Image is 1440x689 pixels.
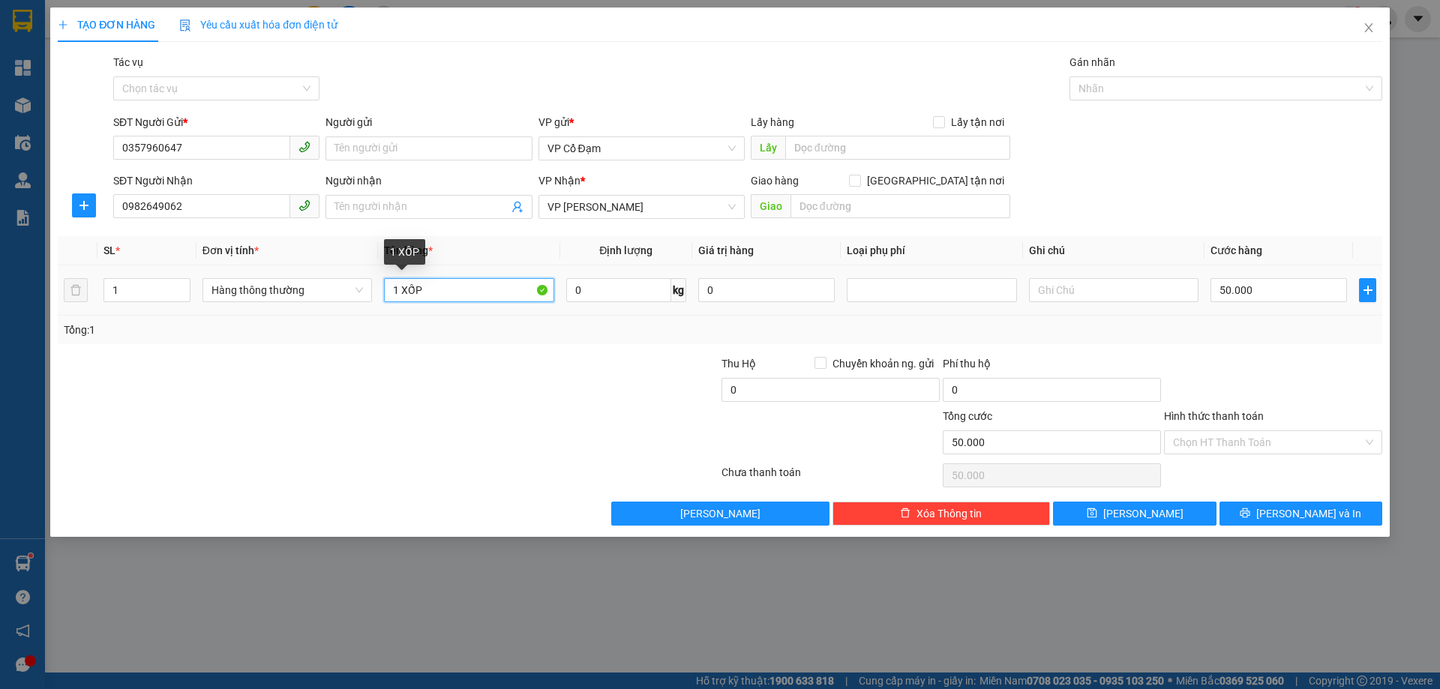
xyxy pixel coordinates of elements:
[64,322,556,338] div: Tổng: 1
[1240,508,1250,520] span: printer
[298,141,310,153] span: phone
[611,502,829,526] button: [PERSON_NAME]
[58,19,68,30] span: plus
[113,56,143,68] label: Tác vụ
[943,355,1161,378] div: Phí thu hộ
[325,114,532,130] div: Người gửi
[384,239,425,265] div: 1 XỐP
[698,244,754,256] span: Giá trị hàng
[1103,505,1183,522] span: [PERSON_NAME]
[599,244,652,256] span: Định lượng
[945,114,1010,130] span: Lấy tận nơi
[1348,7,1390,49] button: Close
[384,278,553,302] input: VD: Bàn, Ghế
[826,355,940,372] span: Chuyển khoản ng. gửi
[58,19,155,31] span: TẠO ĐƠN HÀNG
[790,194,1010,218] input: Dọc đường
[298,199,310,211] span: phone
[751,194,790,218] span: Giao
[113,114,319,130] div: SĐT Người Gửi
[64,278,88,302] button: delete
[538,175,580,187] span: VP Nhận
[1359,278,1375,302] button: plus
[547,137,736,160] span: VP Cổ Đạm
[841,236,1022,265] th: Loại phụ phí
[1363,22,1375,34] span: close
[72,193,96,217] button: plus
[751,136,785,160] span: Lấy
[538,114,745,130] div: VP gửi
[1029,278,1198,302] input: Ghi Chú
[671,278,686,302] span: kg
[511,201,523,213] span: user-add
[680,505,760,522] span: [PERSON_NAME]
[179,19,191,31] img: icon
[751,175,799,187] span: Giao hàng
[113,172,319,189] div: SĐT Người Nhận
[1256,505,1361,522] span: [PERSON_NAME] và In
[202,244,259,256] span: Đơn vị tính
[751,116,794,128] span: Lấy hàng
[103,244,115,256] span: SL
[1164,410,1264,422] label: Hình thức thanh toán
[1053,502,1216,526] button: save[PERSON_NAME]
[1219,502,1382,526] button: printer[PERSON_NAME] và In
[179,19,337,31] span: Yêu cầu xuất hóa đơn điện tử
[785,136,1010,160] input: Dọc đường
[73,199,95,211] span: plus
[721,358,756,370] span: Thu Hộ
[720,464,941,490] div: Chưa thanh toán
[211,279,363,301] span: Hàng thông thường
[916,505,982,522] span: Xóa Thông tin
[698,278,835,302] input: 0
[1023,236,1204,265] th: Ghi chú
[547,196,736,218] span: VP Hoàng Liệt
[1069,56,1115,68] label: Gán nhãn
[943,410,992,422] span: Tổng cước
[325,172,532,189] div: Người nhận
[1210,244,1262,256] span: Cước hàng
[900,508,910,520] span: delete
[1360,284,1375,296] span: plus
[1087,508,1097,520] span: save
[861,172,1010,189] span: [GEOGRAPHIC_DATA] tận nơi
[832,502,1051,526] button: deleteXóa Thông tin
